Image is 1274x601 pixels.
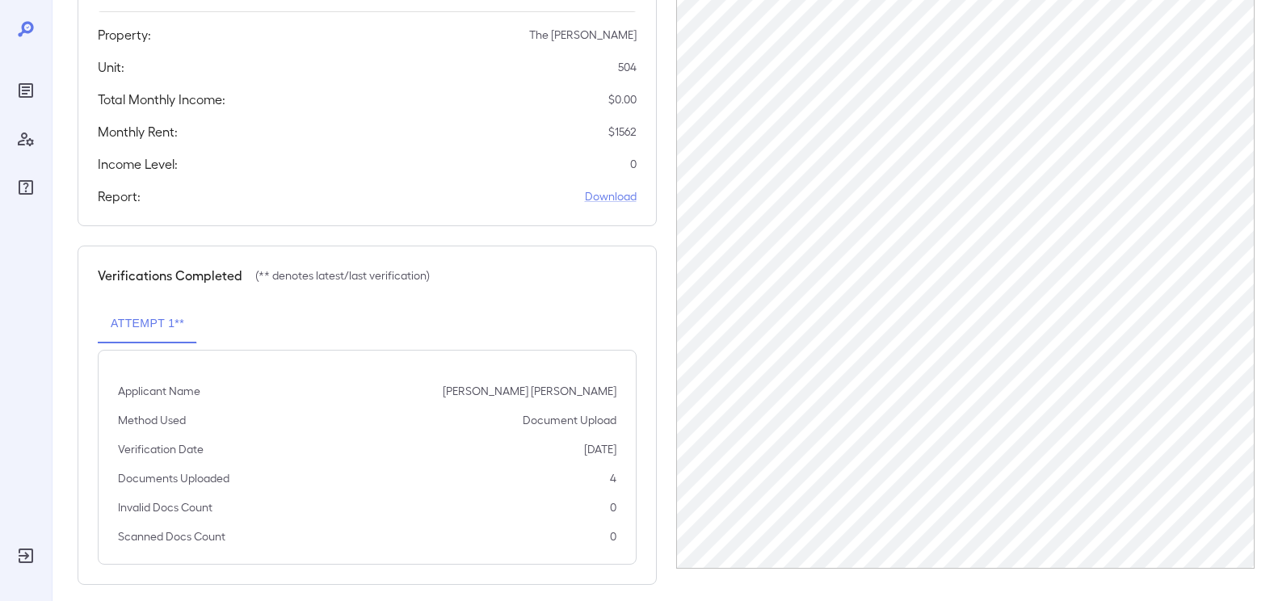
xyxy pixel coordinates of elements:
[523,412,616,428] p: Document Upload
[98,25,151,44] h5: Property:
[98,266,242,285] h5: Verifications Completed
[608,91,637,107] p: $ 0.00
[118,412,186,428] p: Method Used
[610,499,616,515] p: 0
[13,174,39,200] div: FAQ
[584,441,616,457] p: [DATE]
[529,27,637,43] p: The [PERSON_NAME]
[610,528,616,544] p: 0
[118,441,204,457] p: Verification Date
[98,154,178,174] h5: Income Level:
[618,59,637,75] p: 504
[443,383,616,399] p: [PERSON_NAME] [PERSON_NAME]
[118,499,212,515] p: Invalid Docs Count
[98,305,197,343] button: Attempt 1**
[118,383,200,399] p: Applicant Name
[610,470,616,486] p: 4
[13,126,39,152] div: Manage Users
[118,470,229,486] p: Documents Uploaded
[98,57,124,77] h5: Unit:
[630,156,637,172] p: 0
[98,122,178,141] h5: Monthly Rent:
[118,528,225,544] p: Scanned Docs Count
[585,188,637,204] a: Download
[13,543,39,569] div: Log Out
[98,90,225,109] h5: Total Monthly Income:
[608,124,637,140] p: $ 1562
[255,267,430,284] p: (** denotes latest/last verification)
[98,187,141,206] h5: Report:
[13,78,39,103] div: Reports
